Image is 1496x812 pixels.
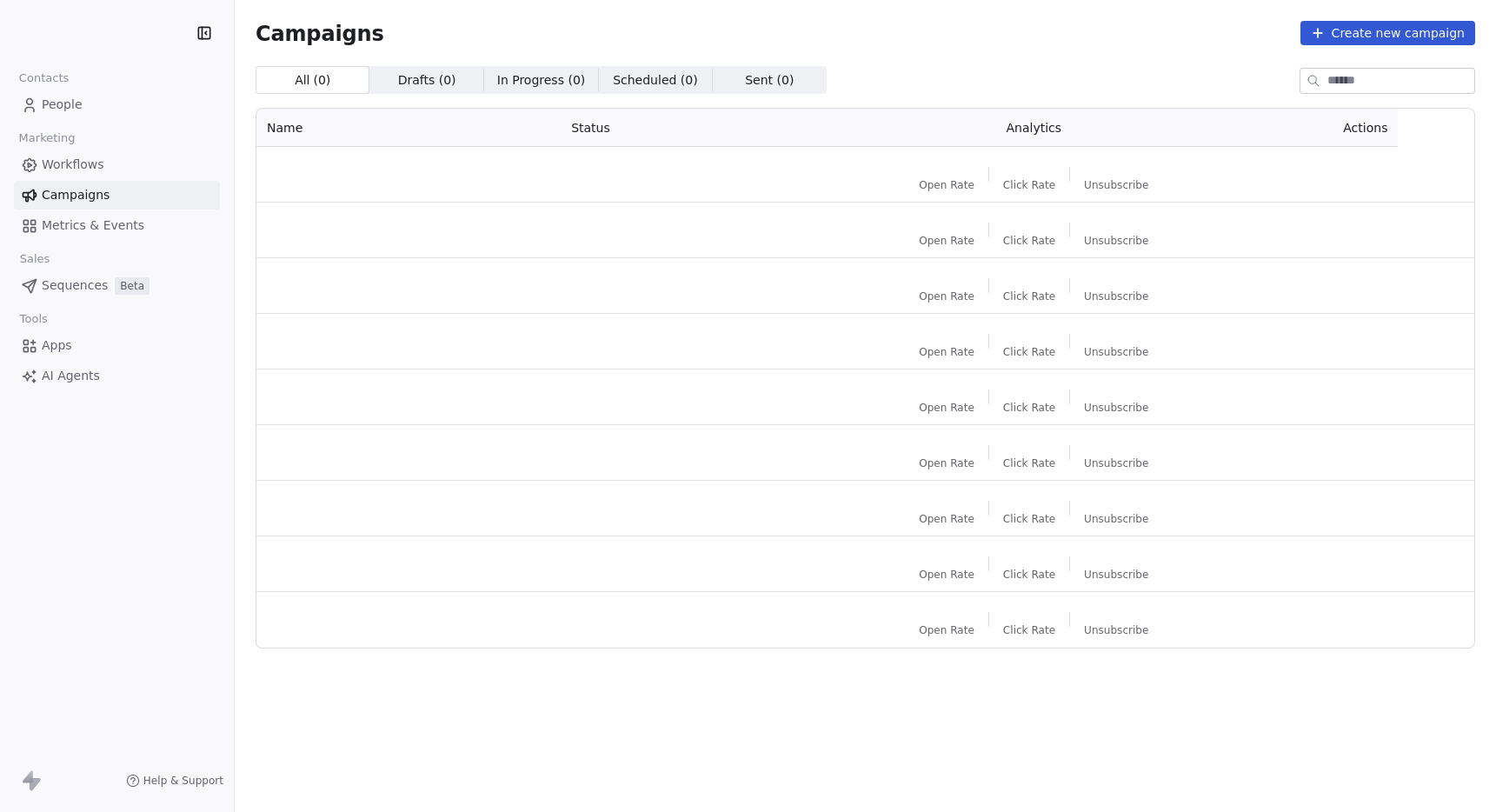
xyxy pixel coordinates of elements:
span: Unsubscribe [1084,345,1148,359]
span: Open Rate [919,234,974,248]
a: Metrics & Events [14,211,220,240]
span: Sequences [42,276,108,295]
span: Click Rate [1003,456,1055,470]
span: Unsubscribe [1084,512,1148,526]
span: Unsubscribe [1084,234,1148,248]
span: Metrics & Events [42,216,144,235]
span: Open Rate [919,456,974,470]
th: Actions [1230,109,1399,147]
th: Status [561,109,838,147]
a: AI Agents [14,362,220,390]
span: Tools [12,306,55,332]
th: Analytics [838,109,1230,147]
span: Open Rate [919,401,974,415]
span: Click Rate [1003,178,1055,192]
a: Apps [14,331,220,360]
span: Sales [12,246,57,272]
span: Campaigns [42,186,110,204]
span: Click Rate [1003,401,1055,415]
span: Scheduled ( 0 ) [613,71,698,90]
a: Campaigns [14,181,220,210]
span: Open Rate [919,623,974,637]
span: People [42,96,83,114]
th: Name [256,109,561,147]
span: Workflows [42,156,104,174]
span: Help & Support [143,774,223,788]
span: Click Rate [1003,623,1055,637]
span: Open Rate [919,345,974,359]
a: People [14,90,220,119]
span: Unsubscribe [1084,401,1148,415]
a: Help & Support [126,774,223,788]
span: Click Rate [1003,345,1055,359]
span: Unsubscribe [1084,456,1148,470]
span: Sent ( 0 ) [745,71,794,90]
span: Apps [42,336,72,355]
span: Open Rate [919,568,974,582]
span: AI Agents [42,367,100,385]
span: Unsubscribe [1084,623,1148,637]
span: Click Rate [1003,234,1055,248]
span: In Progress ( 0 ) [497,71,586,90]
button: Create new campaign [1300,21,1475,45]
span: Open Rate [919,178,974,192]
span: Click Rate [1003,512,1055,526]
span: Drafts ( 0 ) [398,71,456,90]
span: Unsubscribe [1084,568,1148,582]
span: Unsubscribe [1084,178,1148,192]
a: SequencesBeta [14,271,220,300]
span: Open Rate [919,290,974,303]
a: Workflows [14,150,220,179]
span: Campaigns [256,21,384,45]
span: Marketing [11,125,83,151]
span: Click Rate [1003,568,1055,582]
span: Click Rate [1003,290,1055,303]
span: Contacts [11,65,76,91]
span: Unsubscribe [1084,290,1148,303]
span: Beta [115,277,150,295]
span: Open Rate [919,512,974,526]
